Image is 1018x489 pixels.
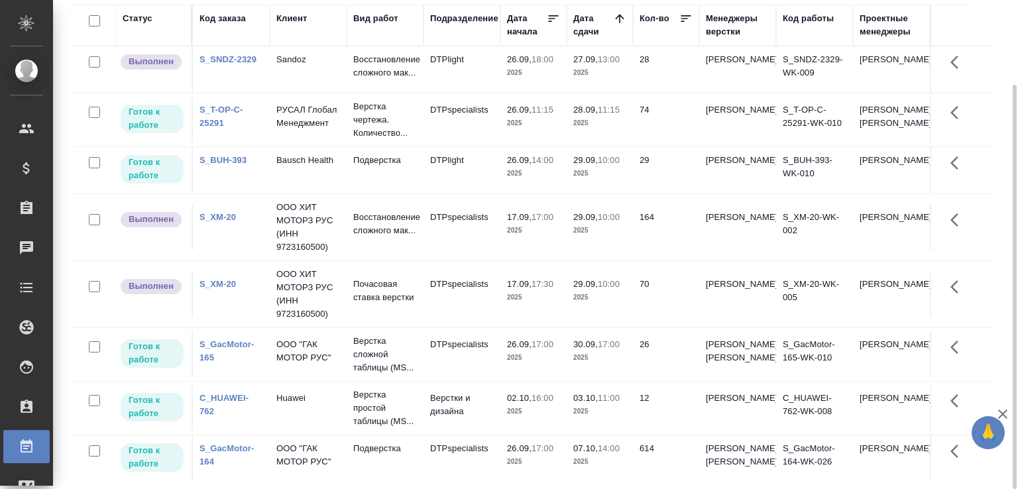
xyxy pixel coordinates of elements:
span: 🙏 [977,419,999,447]
p: 29.09, [573,212,598,222]
p: [PERSON_NAME] [706,392,769,405]
p: 17:00 [532,212,553,222]
div: Кол-во [640,12,669,25]
td: 74 [633,97,699,143]
button: Здесь прячутся важные кнопки [942,204,974,236]
p: ООО ХИТ МОТОРЗ РУС (ИНН 9723160500) [276,268,340,321]
p: 11:00 [598,393,620,403]
p: 26.09, [507,155,532,165]
p: 17:00 [598,339,620,349]
td: 29 [633,147,699,193]
p: 13:00 [598,54,620,64]
p: 2025 [507,117,560,130]
p: ООО ХИТ МОТОРЗ РУС (ИНН 9723160500) [276,201,340,254]
p: 26.09, [507,339,532,349]
td: DTPlight [424,46,500,93]
p: 2025 [573,224,626,237]
p: 29.09, [573,155,598,165]
p: Подверстка [353,154,417,167]
td: [PERSON_NAME] [853,331,930,378]
td: 614 [633,435,699,482]
div: Исполнитель завершил работу [119,278,185,296]
td: DTPlight [424,147,500,193]
p: 2025 [507,167,560,180]
p: Huawei [276,392,340,405]
div: Дата сдачи [573,12,613,38]
p: 10:00 [598,212,620,222]
td: S_GacMotor-165-WK-010 [776,331,853,378]
p: [PERSON_NAME], [PERSON_NAME] [706,442,769,468]
p: 26.09, [507,443,532,453]
p: [PERSON_NAME], [PERSON_NAME] [706,338,769,364]
td: [PERSON_NAME] [853,147,930,193]
p: Подверстка [353,442,417,455]
td: [PERSON_NAME] [853,385,930,431]
td: S_SNDZ-2329-WK-009 [776,46,853,93]
td: 70 [633,271,699,317]
div: Код работы [783,12,834,25]
p: 10:00 [598,155,620,165]
p: 07.10, [573,443,598,453]
p: [PERSON_NAME] [706,278,769,291]
p: Готов к работе [129,394,176,420]
p: 2025 [507,224,560,237]
p: [PERSON_NAME] [706,53,769,66]
td: [PERSON_NAME] [853,46,930,93]
p: 2025 [507,66,560,80]
p: 10:00 [598,279,620,289]
td: S_GacMotor-164-WK-026 [776,435,853,482]
p: 11:15 [532,105,553,115]
div: Исполнитель может приступить к работе [119,338,185,369]
p: Готов к работе [129,444,176,470]
button: Здесь прячутся важные кнопки [942,97,974,129]
p: 26.09, [507,105,532,115]
div: Клиент [276,12,307,25]
td: S_XM-20-WK-005 [776,271,853,317]
p: 2025 [573,405,626,418]
p: 2025 [573,117,626,130]
td: S_BUH-393-WK-010 [776,147,853,193]
p: РУСАЛ Глобал Менеджмент [276,103,340,130]
p: 03.10, [573,393,598,403]
p: 2025 [573,351,626,364]
p: 14:00 [598,443,620,453]
button: Здесь прячутся важные кнопки [942,147,974,179]
td: [PERSON_NAME] [853,271,930,317]
p: 14:00 [532,155,553,165]
td: Верстки и дизайна [424,385,500,431]
td: 26 [633,331,699,378]
p: 27.09, [573,54,598,64]
a: S_GacMotor-165 [199,339,254,362]
div: Исполнитель может приступить к работе [119,154,185,185]
button: Здесь прячутся важные кнопки [942,385,974,417]
p: 17.09, [507,212,532,222]
td: DTPspecialists [424,97,500,143]
p: [PERSON_NAME] [706,103,769,117]
p: 2025 [507,405,560,418]
p: 17:00 [532,443,553,453]
p: Верстка сложной таблицы (MS... [353,335,417,374]
div: Исполнитель может приступить к работе [119,442,185,473]
p: Bausch Health [276,154,340,167]
td: 164 [633,204,699,250]
p: [PERSON_NAME] [706,154,769,167]
a: S_SNDZ-2329 [199,54,256,64]
a: S_BUH-393 [199,155,247,165]
td: C_HUAWEI-762-WK-008 [776,385,853,431]
p: 16:00 [532,393,553,403]
p: 2025 [507,351,560,364]
p: ООО "ГАК МОТОР РУС" [276,338,340,364]
div: Проектные менеджеры [860,12,923,38]
p: Верстка чертежа. Количество... [353,100,417,140]
p: Готов к работе [129,105,176,132]
div: Дата начала [507,12,547,38]
p: 17:30 [532,279,553,289]
p: 11:15 [598,105,620,115]
p: 29.09, [573,279,598,289]
td: [PERSON_NAME] [853,435,930,482]
a: S_XM-20 [199,212,236,222]
p: Готов к работе [129,340,176,366]
button: Здесь прячутся важные кнопки [942,435,974,467]
td: 28 [633,46,699,93]
div: Подразделение [430,12,498,25]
